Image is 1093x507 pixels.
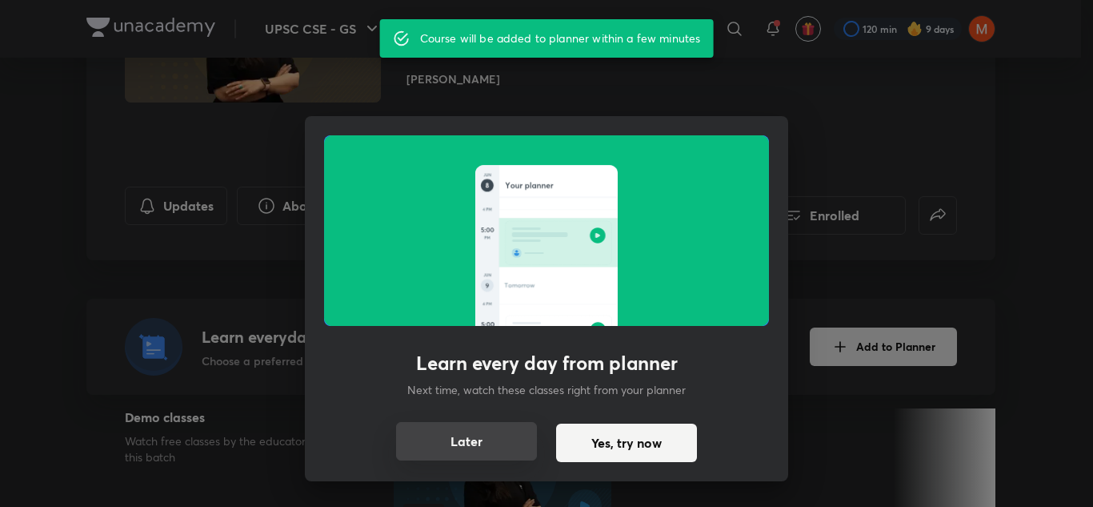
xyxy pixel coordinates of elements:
h3: Learn every day from planner [416,352,678,375]
g: 9 [486,284,489,288]
g: Tomorrow [504,283,534,288]
g: Your planner [506,183,554,190]
button: Yes, try now [556,424,697,462]
g: PM [485,236,490,239]
p: Next time, watch these classes right from your planner [407,381,686,398]
button: Later [396,422,537,461]
g: 8 [486,183,489,188]
g: 4 PM [482,208,491,211]
g: JUN [483,274,490,277]
g: 5:00 [481,227,494,232]
g: 4 PM [482,303,491,306]
div: Course will be added to planner within a few minutes [420,24,701,53]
